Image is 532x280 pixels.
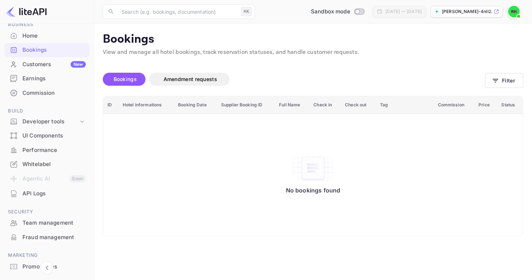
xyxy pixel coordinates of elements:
th: Check out [341,96,375,114]
span: Sandbox mode [311,8,350,16]
a: Commission [4,86,89,99]
a: CustomersNew [4,58,89,71]
div: Home [22,32,86,40]
div: Switch to Production mode [308,8,367,16]
button: Collapse navigation [41,261,54,274]
div: ⌘K [241,7,252,16]
div: Team management [22,219,86,227]
div: Whitelabel [4,157,89,171]
th: Hotel informations [118,96,174,114]
div: API Logs [22,190,86,198]
th: Full Name [275,96,309,114]
p: No bookings found [286,187,341,194]
a: Team management [4,216,89,229]
th: Check in [309,96,341,114]
th: Price [474,96,497,114]
span: Security [4,208,89,216]
span: Bookings [114,76,137,82]
div: Earnings [22,75,86,83]
img: No bookings found [291,153,335,183]
div: Fraud management [4,230,89,245]
div: UI Components [4,129,89,143]
span: Marketing [4,251,89,259]
div: account-settings tabs [103,73,485,86]
div: Developer tools [4,115,89,128]
div: Customers [22,60,86,69]
a: API Logs [4,187,89,200]
a: Bookings [4,43,89,56]
div: Whitelabel [22,160,86,169]
p: [PERSON_NAME]-4nll2.... [442,8,492,15]
a: Whitelabel [4,157,89,171]
p: View and manage all hotel bookings, track reservation statuses, and handle customer requests. [103,48,523,57]
th: ID [103,96,118,114]
div: Home [4,29,89,43]
a: Promo codes [4,260,89,273]
span: Amendment requests [164,76,217,82]
div: Team management [4,216,89,230]
div: Promo codes [22,263,86,271]
div: UI Components [22,132,86,140]
img: Ruben van Herck [508,6,520,17]
p: Bookings [103,32,523,47]
div: Developer tools [22,118,79,126]
div: [DATE] — [DATE] [385,8,422,15]
a: Performance [4,143,89,157]
div: Bookings [4,43,89,57]
div: CustomersNew [4,58,89,72]
th: Booking Date [174,96,217,114]
div: API Logs [4,187,89,201]
th: Supplier Booking ID [217,96,275,114]
div: Fraud management [22,233,86,242]
div: Performance [22,146,86,154]
img: LiteAPI logo [6,6,47,17]
div: New [71,61,86,68]
table: booking table [103,96,523,236]
div: Commission [22,89,86,97]
a: UI Components [4,129,89,142]
a: Home [4,29,89,42]
input: Search (e.g. bookings, documentation) [117,4,238,19]
span: Business [4,21,89,29]
a: Fraud management [4,230,89,244]
div: Earnings [4,72,89,86]
div: Bookings [22,46,86,54]
th: Tag [376,96,434,114]
th: Status [497,96,523,114]
a: Earnings [4,72,89,85]
span: Build [4,107,89,115]
th: Commission [434,96,474,114]
div: Promo codes [4,260,89,274]
button: Filter [485,73,523,88]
